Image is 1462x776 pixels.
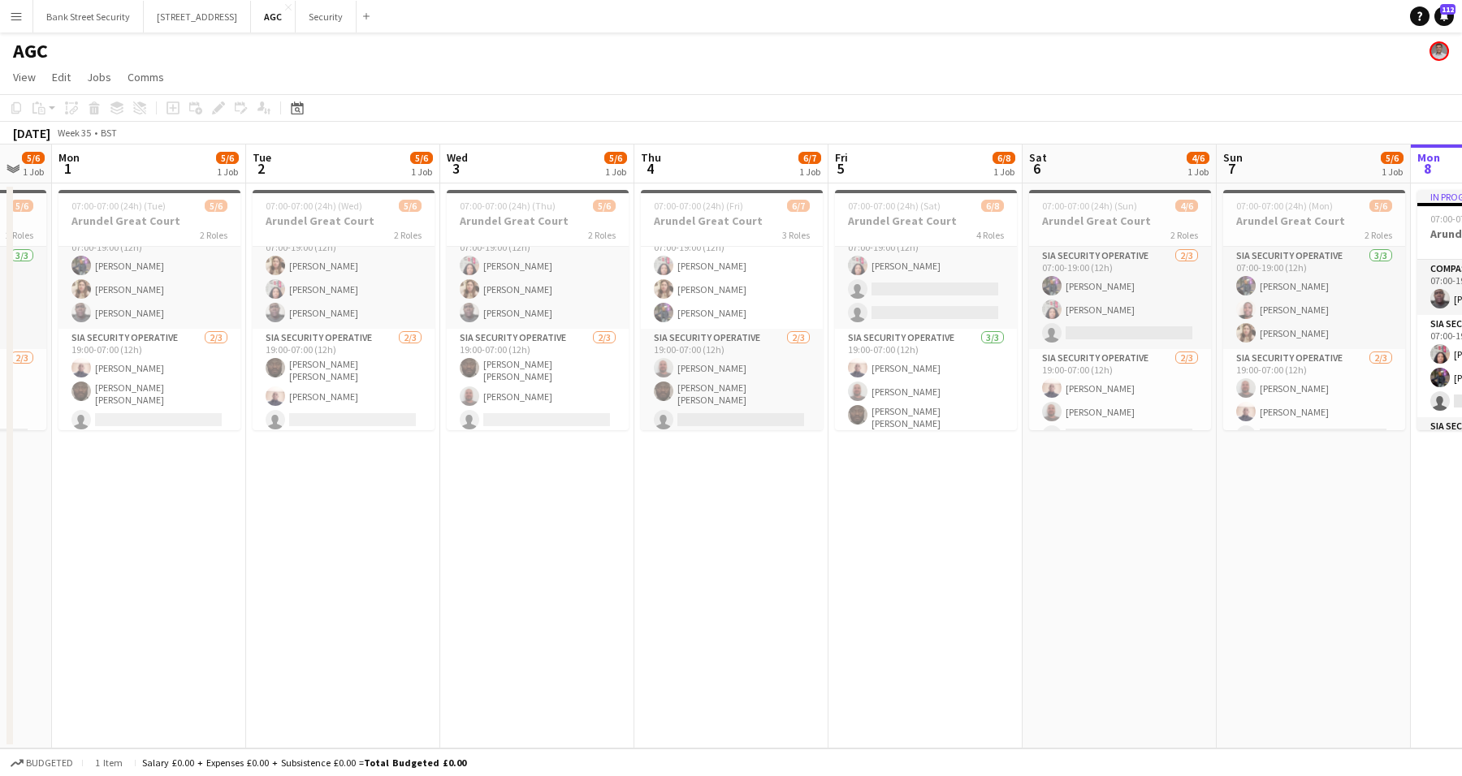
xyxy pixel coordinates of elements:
div: [DATE] [13,125,50,141]
span: 6/7 [787,200,810,212]
span: 5/6 [1369,200,1392,212]
app-card-role: SIA Security Operative3/319:00-07:00 (12h)[PERSON_NAME][PERSON_NAME][PERSON_NAME] [PERSON_NAME] [835,329,1017,436]
span: Mon [58,150,80,165]
a: Jobs [80,67,118,88]
span: 07:00-07:00 (24h) (Wed) [266,200,362,212]
span: 4 Roles [976,229,1004,241]
button: Budgeted [8,754,76,772]
span: 5/6 [604,152,627,164]
app-user-avatar: Charles Sandalo [1430,41,1449,61]
span: 2 Roles [1170,229,1198,241]
span: 3 Roles [782,229,810,241]
button: AGC [251,1,296,32]
span: Sat [1029,150,1047,165]
a: Edit [45,67,77,88]
span: 07:00-07:00 (24h) (Sun) [1042,200,1137,212]
div: 1 Job [23,166,44,178]
a: View [6,67,42,88]
span: 6/7 [798,152,821,164]
span: 1 [56,159,80,178]
span: 2 Roles [200,229,227,241]
a: 112 [1434,6,1454,26]
span: 2 Roles [6,229,33,241]
button: Security [296,1,357,32]
app-card-role: SIA Security Operative3/307:00-19:00 (12h)[PERSON_NAME][PERSON_NAME][PERSON_NAME] [58,226,240,329]
div: 1 Job [217,166,238,178]
div: 07:00-07:00 (24h) (Tue)5/6Arundel Great Court2 RolesSIA Security Operative3/307:00-19:00 (12h)[PE... [58,190,240,430]
span: 1 item [89,757,128,769]
app-job-card: 07:00-07:00 (24h) (Sat)6/8Arundel Great Court4 Roles07:00-19:00 (12h)[PERSON_NAME]SIA Security Op... [835,190,1017,430]
h3: Arundel Great Court [447,213,629,228]
div: 1 Job [1187,166,1209,178]
app-card-role: SIA Security Operative2/319:00-07:00 (12h)[PERSON_NAME][PERSON_NAME] [1223,349,1405,451]
span: 4/6 [1175,200,1198,212]
span: 4/6 [1187,152,1209,164]
span: Week 35 [54,127,94,139]
span: 07:00-07:00 (24h) (Mon) [1236,200,1333,212]
span: 4 [638,159,661,178]
span: 2 [250,159,271,178]
app-card-role: SIA Security Operative3/307:00-19:00 (12h)[PERSON_NAME][PERSON_NAME][PERSON_NAME] [1223,247,1405,349]
app-card-role: SIA Security Operative1/307:00-19:00 (12h)[PERSON_NAME] [835,226,1017,329]
span: 5/6 [410,152,433,164]
span: 5/6 [399,200,422,212]
span: 7 [1221,159,1243,178]
span: Mon [1417,150,1440,165]
span: 6/8 [993,152,1015,164]
span: Tue [253,150,271,165]
app-card-role: SIA Security Operative2/319:00-07:00 (12h)[PERSON_NAME] [PERSON_NAME][PERSON_NAME] [253,329,435,436]
div: 1 Job [993,166,1014,178]
span: 5/6 [593,200,616,212]
app-card-role: SIA Security Operative3/307:00-19:00 (12h)[PERSON_NAME][PERSON_NAME][PERSON_NAME] [253,226,435,329]
app-job-card: 07:00-07:00 (24h) (Fri)6/7Arundel Great Court3 Roles07:00-19:00 (12h)[PERSON_NAME]SIA Security Op... [641,190,823,430]
span: Sun [1223,150,1243,165]
span: 5/6 [1381,152,1404,164]
h3: Arundel Great Court [253,213,435,228]
span: 07:00-07:00 (24h) (Sat) [848,200,941,212]
span: 07:00-07:00 (24h) (Thu) [460,200,556,212]
h3: Arundel Great Court [58,213,240,228]
div: BST [101,127,117,139]
span: 2 Roles [588,229,616,241]
span: Budgeted [26,757,73,769]
span: Wed [447,150,468,165]
app-job-card: 07:00-07:00 (24h) (Thu)5/6Arundel Great Court2 RolesSIA Security Operative3/307:00-19:00 (12h)[PE... [447,190,629,430]
span: Thu [641,150,661,165]
span: Edit [52,70,71,84]
app-card-role: SIA Security Operative3/307:00-19:00 (12h)[PERSON_NAME][PERSON_NAME][PERSON_NAME] [447,226,629,329]
span: Total Budgeted £0.00 [364,757,466,769]
app-job-card: 07:00-07:00 (24h) (Wed)5/6Arundel Great Court2 RolesSIA Security Operative3/307:00-19:00 (12h)[PE... [253,190,435,430]
div: 1 Job [411,166,432,178]
span: 5/6 [205,200,227,212]
app-job-card: 07:00-07:00 (24h) (Mon)5/6Arundel Great Court2 RolesSIA Security Operative3/307:00-19:00 (12h)[PE... [1223,190,1405,430]
app-card-role: SIA Security Operative3/307:00-19:00 (12h)[PERSON_NAME][PERSON_NAME][PERSON_NAME] [641,226,823,329]
h3: Arundel Great Court [835,213,1017,228]
div: 1 Job [1382,166,1403,178]
button: Bank Street Security [33,1,144,32]
span: 6 [1027,159,1047,178]
span: 2 Roles [394,229,422,241]
span: 3 [444,159,468,178]
span: Fri [835,150,848,165]
app-card-role: SIA Security Operative2/307:00-19:00 (12h)[PERSON_NAME][PERSON_NAME] [1029,247,1211,349]
div: 1 Job [799,166,820,178]
span: 2 Roles [1365,229,1392,241]
span: View [13,70,36,84]
span: 5 [833,159,848,178]
span: 5/6 [11,200,33,212]
span: 112 [1440,4,1456,15]
span: Comms [128,70,164,84]
span: 07:00-07:00 (24h) (Fri) [654,200,743,212]
app-card-role: SIA Security Operative2/319:00-07:00 (12h)[PERSON_NAME][PERSON_NAME] [PERSON_NAME] [641,329,823,436]
a: Comms [121,67,171,88]
span: Jobs [87,70,111,84]
span: 5/6 [216,152,239,164]
h3: Arundel Great Court [641,213,823,228]
app-card-role: SIA Security Operative2/319:00-07:00 (12h)[PERSON_NAME][PERSON_NAME] [PERSON_NAME] [58,329,240,436]
span: 5/6 [22,152,45,164]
